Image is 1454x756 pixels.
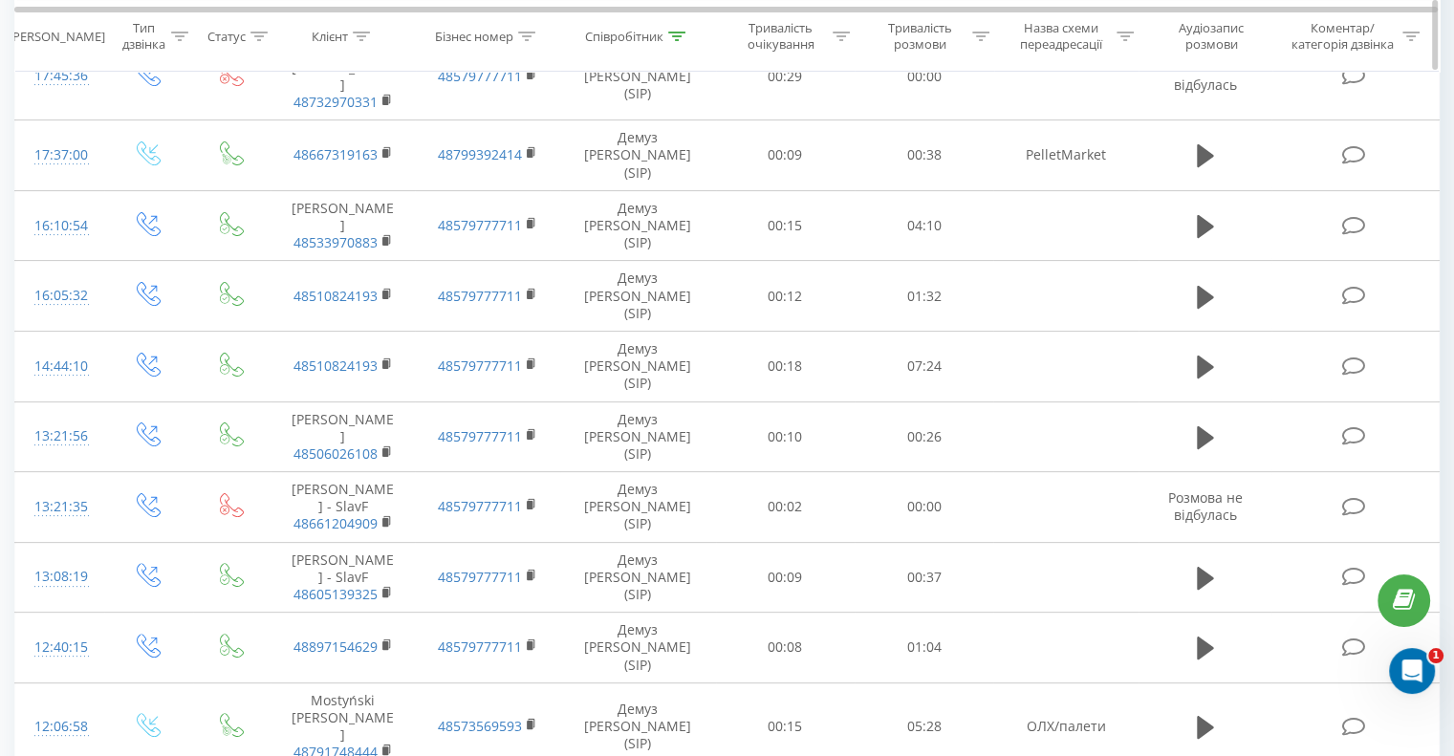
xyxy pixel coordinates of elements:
[1011,20,1112,53] div: Назва схеми переадресації
[716,542,855,613] td: 00:09
[1168,488,1243,524] span: Розмова не відбулась
[855,261,993,332] td: 01:32
[293,585,378,603] a: 48605139325
[716,401,855,472] td: 00:10
[34,277,85,314] div: 16:05:32
[716,120,855,191] td: 00:09
[872,20,967,53] div: Тривалість розмови
[855,32,993,120] td: 00:00
[34,418,85,455] div: 13:21:56
[438,356,522,375] a: 48579777711
[560,261,716,332] td: Демуз [PERSON_NAME] (SIP)
[855,613,993,683] td: 01:04
[560,472,716,543] td: Демуз [PERSON_NAME] (SIP)
[1389,648,1435,694] iframe: Intercom live chat
[293,233,378,251] a: 48533970883
[855,472,993,543] td: 00:00
[207,28,246,44] div: Статус
[271,32,415,120] td: Kenpiński [PERSON_NAME]
[438,497,522,515] a: 48579777711
[271,190,415,261] td: [PERSON_NAME]
[293,637,378,656] a: 48897154629
[271,542,415,613] td: [PERSON_NAME] - SlavF
[560,613,716,683] td: Демуз [PERSON_NAME] (SIP)
[1156,20,1268,53] div: Аудіозапис розмови
[34,708,85,745] div: 12:06:58
[271,401,415,472] td: [PERSON_NAME]
[271,472,415,543] td: [PERSON_NAME] - SlavF
[560,190,716,261] td: Демуз [PERSON_NAME] (SIP)
[585,28,663,44] div: Співробітник
[34,629,85,666] div: 12:40:15
[9,28,105,44] div: [PERSON_NAME]
[855,120,993,191] td: 00:38
[560,331,716,401] td: Демуз [PERSON_NAME] (SIP)
[733,20,829,53] div: Тривалість очікування
[560,542,716,613] td: Демуз [PERSON_NAME] (SIP)
[716,261,855,332] td: 00:12
[560,120,716,191] td: Демуз [PERSON_NAME] (SIP)
[312,28,348,44] div: Клієнт
[438,717,522,735] a: 48573569593
[855,331,993,401] td: 07:24
[34,348,85,385] div: 14:44:10
[34,207,85,245] div: 16:10:54
[855,190,993,261] td: 04:10
[293,444,378,463] a: 48506026108
[438,145,522,163] a: 48799392414
[716,613,855,683] td: 00:08
[1168,58,1243,94] span: Розмова не відбулась
[293,93,378,111] a: 48732970331
[716,472,855,543] td: 00:02
[1428,648,1443,663] span: 1
[438,67,522,85] a: 48579777711
[716,331,855,401] td: 00:18
[716,32,855,120] td: 00:29
[438,568,522,586] a: 48579777711
[293,145,378,163] a: 48667319163
[993,120,1138,191] td: PelletMarket
[293,287,378,305] a: 48510824193
[855,401,993,472] td: 00:26
[560,32,716,120] td: Демуз [PERSON_NAME] (SIP)
[438,427,522,445] a: 48579777711
[34,57,85,95] div: 17:45:36
[438,216,522,234] a: 48579777711
[438,637,522,656] a: 48579777711
[34,558,85,595] div: 13:08:19
[435,28,513,44] div: Бізнес номер
[560,401,716,472] td: Демуз [PERSON_NAME] (SIP)
[855,542,993,613] td: 00:37
[34,137,85,174] div: 17:37:00
[438,287,522,305] a: 48579777711
[716,190,855,261] td: 00:15
[34,488,85,526] div: 13:21:35
[293,356,378,375] a: 48510824193
[293,514,378,532] a: 48661204909
[1286,20,1398,53] div: Коментар/категорія дзвінка
[120,20,165,53] div: Тип дзвінка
